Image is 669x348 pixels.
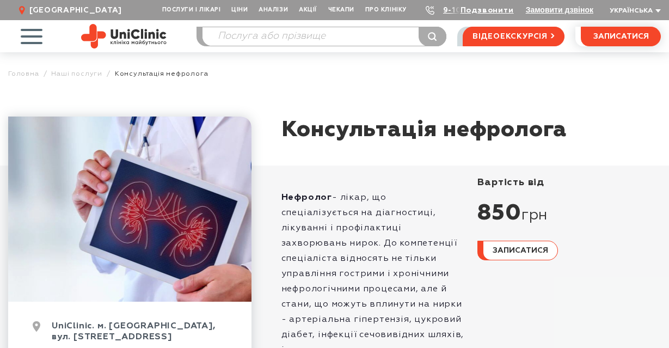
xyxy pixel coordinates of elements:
[477,200,661,227] div: 850
[526,5,593,14] button: Замовити дзвінок
[81,24,167,48] img: Uniclinic
[461,7,514,14] a: Подзвонити
[607,7,661,15] button: Українська
[51,70,102,78] a: Наші послуги
[115,70,208,78] span: Консультація нефролога
[477,241,558,260] button: записатися
[8,70,39,78] a: Головна
[477,178,544,187] span: вартість від
[281,117,568,144] h1: Консультація нефролога
[29,5,122,15] span: [GEOGRAPHIC_DATA]
[593,33,649,40] span: записатися
[610,8,653,14] span: Українська
[581,27,661,46] button: записатися
[443,7,467,14] a: 9-103
[472,27,548,46] span: відеоекскурсія
[463,27,564,46] a: відеоекскурсія
[493,247,548,254] span: записатися
[281,193,332,202] strong: Нефролог
[521,206,548,225] span: грн
[202,27,446,46] input: Послуга або прізвище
